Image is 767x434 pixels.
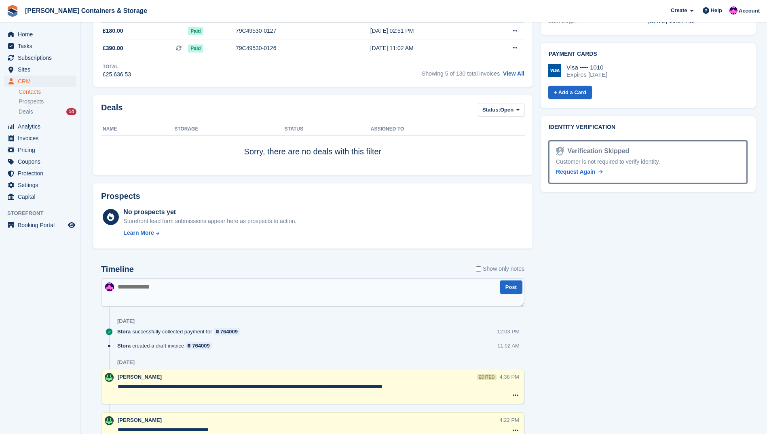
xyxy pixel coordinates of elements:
[123,207,296,217] div: No prospects yet
[18,219,66,231] span: Booking Portal
[192,342,209,350] div: 764009
[18,179,66,191] span: Settings
[101,265,134,274] h2: Timeline
[4,40,76,52] a: menu
[7,209,80,217] span: Storefront
[556,158,740,166] div: Customer is not required to verify identity.
[19,108,33,116] span: Deals
[556,168,603,176] a: Request Again
[549,124,748,131] h2: Identity verification
[66,108,76,115] div: 14
[19,98,44,105] span: Prospects
[18,76,66,87] span: CRM
[236,27,344,35] div: 79C49530-0127
[188,44,203,53] span: Paid
[566,64,607,71] div: Visa •••• 1010
[117,328,244,335] div: successfully collected payment for
[19,107,76,116] a: Deals 14
[103,63,131,70] div: Total
[18,144,66,156] span: Pricing
[4,191,76,202] a: menu
[4,64,76,75] a: menu
[101,103,123,118] h2: Deals
[566,71,607,78] div: Expires [DATE]
[22,4,150,17] a: [PERSON_NAME] Containers & Storage
[711,6,722,15] span: Help
[117,359,135,366] div: [DATE]
[220,328,238,335] div: 764009
[500,373,519,381] div: 4:38 PM
[370,27,482,35] div: [DATE] 02:51 PM
[478,103,524,116] button: Status: Open
[4,168,76,179] a: menu
[500,280,522,294] button: Post
[503,70,524,77] a: View All
[117,328,131,335] span: Stora
[18,133,66,144] span: Invoices
[476,265,481,273] input: Show only notes
[4,29,76,40] a: menu
[729,6,737,15] img: Nathan Edwards
[103,27,123,35] span: £180.00
[285,123,371,136] th: Status
[4,156,76,167] a: menu
[214,328,240,335] a: 764009
[123,229,296,237] a: Learn More
[18,156,66,167] span: Coupons
[548,64,561,77] img: Visa Logo
[477,374,496,380] div: edited
[6,5,19,17] img: stora-icon-8386f47178a22dfd0bd8f6a31ec36ba5ce8667c1dd55bd0f319d3a0aa187defe.svg
[482,106,500,114] span: Status:
[18,168,66,179] span: Protection
[556,147,564,156] img: Identity Verification Ready
[564,146,629,156] div: Verification Skipped
[422,70,500,77] span: Showing 5 of 130 total invoices
[101,123,174,136] th: Name
[497,342,520,350] div: 11:02 AM
[4,52,76,63] a: menu
[548,86,592,99] a: + Add a Card
[500,106,513,114] span: Open
[105,282,114,291] img: Nathan Edwards
[4,121,76,132] a: menu
[101,192,140,201] h2: Prospects
[67,220,76,230] a: Preview store
[18,191,66,202] span: Capital
[186,342,212,350] a: 764009
[4,133,76,144] a: menu
[18,121,66,132] span: Analytics
[556,169,596,175] span: Request Again
[371,123,524,136] th: Assigned to
[549,51,748,57] h2: Payment cards
[118,417,162,423] span: [PERSON_NAME]
[497,328,520,335] div: 12:03 PM
[671,6,687,15] span: Create
[739,7,760,15] span: Account
[105,416,114,425] img: Arjun Preetham
[123,229,154,237] div: Learn More
[103,44,123,53] span: £390.00
[117,318,135,324] div: [DATE]
[19,88,76,96] a: Contacts
[117,342,131,350] span: Stora
[236,44,344,53] div: 79C49530-0126
[105,373,114,382] img: Arjun Preetham
[4,76,76,87] a: menu
[648,17,695,24] time: 2025-06-26 09:57:43 UTC
[370,44,482,53] div: [DATE] 11:02 AM
[18,52,66,63] span: Subscriptions
[123,217,296,225] div: Storefront lead form submissions appear here as prospects to action.
[18,40,66,52] span: Tasks
[500,416,519,424] div: 4:22 PM
[174,123,284,136] th: Storage
[18,64,66,75] span: Sites
[117,342,216,350] div: created a draft invoice
[4,219,76,231] a: menu
[476,265,524,273] label: Show only notes
[4,144,76,156] a: menu
[118,374,162,380] span: [PERSON_NAME]
[244,147,382,156] span: Sorry, there are no deals with this filter
[19,97,76,106] a: Prospects
[103,70,131,79] div: £25,636.53
[18,29,66,40] span: Home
